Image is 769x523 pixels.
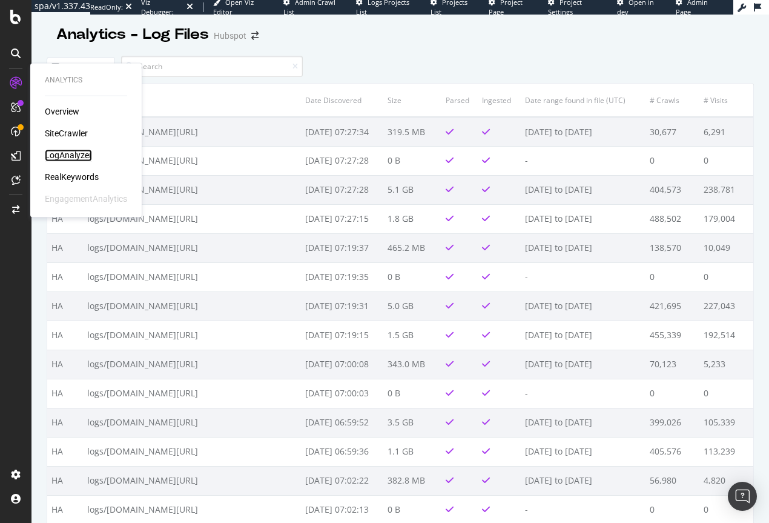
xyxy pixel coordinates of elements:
td: logs/[DOMAIN_NAME][URL] [83,321,301,350]
td: [DATE] to [DATE] [521,233,645,262]
td: [DATE] to [DATE] [521,437,645,466]
td: [DATE] 07:00:03 [301,379,383,408]
td: 488,502 [645,204,699,233]
td: logs/[DOMAIN_NAME][URL] [83,233,301,262]
th: Ingested [478,84,521,117]
td: logs/[DOMAIN_NAME][URL] [83,117,301,146]
td: 227,043 [699,291,753,321]
td: logs/[DOMAIN_NAME][URL] [83,175,301,204]
td: logs/[DOMAIN_NAME][URL] [83,146,301,175]
a: LogAnalyzer [45,150,92,162]
td: 0 B [383,379,441,408]
td: 0 [645,379,699,408]
td: [DATE] 07:27:34 [301,117,383,146]
td: [DATE] 06:59:52 [301,408,383,437]
td: [DATE] 07:19:35 [301,262,383,291]
th: Size [383,84,441,117]
td: HA [47,379,83,408]
div: arrow-right-arrow-left [251,32,259,40]
div: Open Intercom Messenger [728,482,757,511]
td: 421,695 [645,291,699,321]
td: HA [47,233,83,262]
td: [DATE] to [DATE] [521,175,645,204]
a: SiteCrawler [45,128,88,140]
td: - [521,262,645,291]
td: [DATE] to [DATE] [521,466,645,495]
div: Add Filters [69,61,105,72]
th: # Visits [699,84,753,117]
td: logs/[DOMAIN_NAME][URL] [83,262,301,291]
td: 404,573 [645,175,699,204]
td: 179,004 [699,204,753,233]
td: 192,514 [699,321,753,350]
th: Parsed [441,84,478,117]
div: EngagementAnalytics [45,193,127,205]
a: Overview [45,106,79,118]
td: 1.8 GB [383,204,441,233]
td: 113,239 [699,437,753,466]
td: 5.1 GB [383,175,441,204]
td: 0 [699,379,753,408]
td: logs/[DOMAIN_NAME][URL] [83,204,301,233]
div: Analytics - Log Files [56,24,209,45]
button: Add Filters [47,57,115,76]
td: - [521,379,645,408]
td: 0 B [383,146,441,175]
td: [DATE] 07:27:28 [301,175,383,204]
td: [DATE] to [DATE] [521,204,645,233]
td: [DATE] to [DATE] [521,350,645,379]
td: logs/[DOMAIN_NAME][URL] [83,466,301,495]
td: HA [47,262,83,291]
td: 56,980 [645,466,699,495]
td: [DATE] 07:27:15 [301,204,383,233]
div: Analytics [45,75,127,85]
td: 319.5 MB [383,117,441,146]
th: Date Discovered [301,84,383,117]
td: 5.0 GB [383,291,441,321]
div: RealKeywords [45,172,99,184]
td: [DATE] 07:19:15 [301,321,383,350]
td: HA [47,291,83,321]
td: HA [47,321,83,350]
td: HA [47,437,83,466]
td: 0 [699,262,753,291]
td: 105,339 [699,408,753,437]
input: Search [121,56,303,77]
td: 10,049 [699,233,753,262]
td: 0 B [383,262,441,291]
td: HA [47,204,83,233]
th: # Crawls [645,84,699,117]
td: 399,026 [645,408,699,437]
td: [DATE] to [DATE] [521,321,645,350]
td: 138,570 [645,233,699,262]
div: Hubspot [214,30,246,42]
td: [DATE] 06:59:36 [301,437,383,466]
td: 30,677 [645,117,699,146]
td: logs/[DOMAIN_NAME][URL] [83,437,301,466]
td: 0 [699,146,753,175]
td: [DATE] 07:19:37 [301,233,383,262]
td: 3.5 GB [383,408,441,437]
td: 4,820 [699,466,753,495]
td: 465.2 MB [383,233,441,262]
td: 6,291 [699,117,753,146]
td: HA [47,466,83,495]
td: [DATE] 07:02:22 [301,466,383,495]
td: 5,233 [699,350,753,379]
td: [DATE] to [DATE] [521,117,645,146]
td: logs/[DOMAIN_NAME][URL] [83,379,301,408]
td: [DATE] 07:19:31 [301,291,383,321]
td: 0 [645,262,699,291]
div: ReadOnly: [90,2,123,12]
td: 1.5 GB [383,321,441,350]
th: Filename [83,84,301,117]
td: 405,576 [645,437,699,466]
td: [DATE] to [DATE] [521,408,645,437]
td: 70,123 [645,350,699,379]
td: 455,339 [645,321,699,350]
td: 343.0 MB [383,350,441,379]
